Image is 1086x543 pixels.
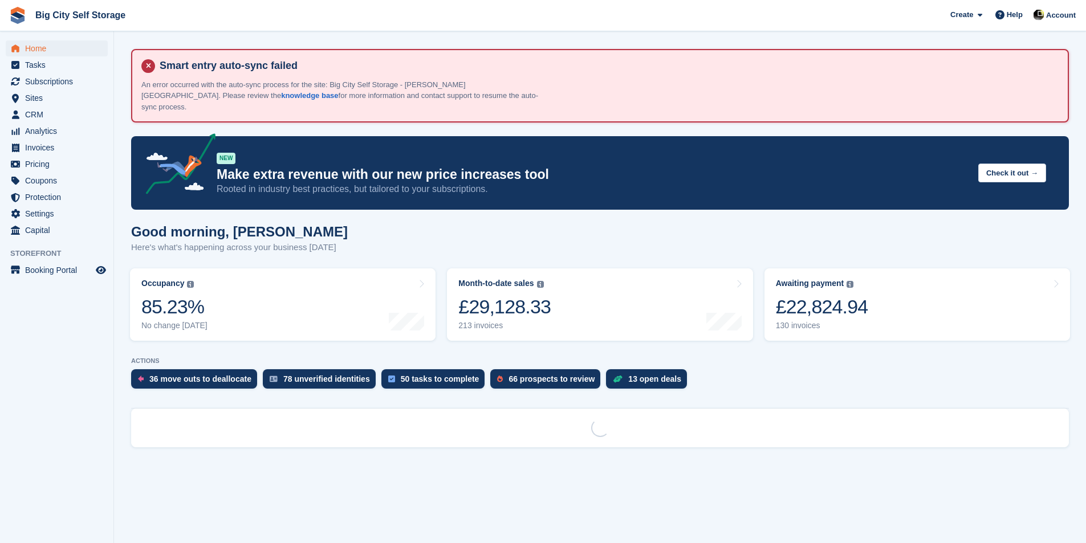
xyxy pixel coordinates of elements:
span: Tasks [25,57,93,73]
img: price-adjustments-announcement-icon-8257ccfd72463d97f412b2fc003d46551f7dbcb40ab6d574587a9cd5c0d94... [136,133,216,198]
p: Here's what's happening across your business [DATE] [131,241,348,254]
div: 130 invoices [776,321,868,330]
div: NEW [217,153,235,164]
span: Help [1007,9,1023,21]
span: Account [1046,10,1076,21]
h1: Good morning, [PERSON_NAME] [131,224,348,239]
span: Sites [25,90,93,106]
a: menu [6,123,108,139]
a: menu [6,206,108,222]
a: menu [6,107,108,123]
a: menu [6,262,108,278]
p: Rooted in industry best practices, but tailored to your subscriptions. [217,183,969,195]
img: stora-icon-8386f47178a22dfd0bd8f6a31ec36ba5ce8667c1dd55bd0f319d3a0aa187defe.svg [9,7,26,24]
p: An error occurred with the auto-sync process for the site: Big City Self Storage - [PERSON_NAME][... [141,79,540,113]
img: verify_identity-adf6edd0f0f0b5bbfe63781bf79b02c33cf7c696d77639b501bdc392416b5a36.svg [270,375,278,382]
div: 213 invoices [458,321,551,330]
div: 78 unverified identities [283,374,370,383]
div: No change [DATE] [141,321,208,330]
span: Subscriptions [25,74,93,89]
a: menu [6,74,108,89]
span: Pricing [25,156,93,172]
a: Month-to-date sales £29,128.33 213 invoices [447,268,753,341]
span: Create [950,9,973,21]
a: menu [6,40,108,56]
div: £29,128.33 [458,295,551,319]
a: menu [6,222,108,238]
div: 36 move outs to deallocate [149,374,251,383]
span: Booking Portal [25,262,93,278]
a: knowledge base [281,91,338,100]
img: Patrick Nevin [1033,9,1044,21]
span: Storefront [10,248,113,259]
a: Awaiting payment £22,824.94 130 invoices [764,268,1070,341]
a: Occupancy 85.23% No change [DATE] [130,268,436,341]
div: 85.23% [141,295,208,319]
span: Analytics [25,123,93,139]
a: Big City Self Storage [31,6,130,25]
a: menu [6,156,108,172]
a: 36 move outs to deallocate [131,369,263,394]
span: Home [25,40,93,56]
img: icon-info-grey-7440780725fd019a000dd9b08b2336e03edf1995a4989e88bcd33f0948082b44.svg [187,281,194,288]
a: menu [6,140,108,156]
img: icon-info-grey-7440780725fd019a000dd9b08b2336e03edf1995a4989e88bcd33f0948082b44.svg [847,281,853,288]
a: menu [6,90,108,106]
img: icon-info-grey-7440780725fd019a000dd9b08b2336e03edf1995a4989e88bcd33f0948082b44.svg [537,281,544,288]
p: ACTIONS [131,357,1069,365]
span: Invoices [25,140,93,156]
div: 50 tasks to complete [401,374,479,383]
a: 78 unverified identities [263,369,381,394]
span: Settings [25,206,93,222]
div: Month-to-date sales [458,279,534,288]
span: Capital [25,222,93,238]
a: menu [6,173,108,189]
div: £22,824.94 [776,295,868,319]
a: menu [6,189,108,205]
p: Make extra revenue with our new price increases tool [217,166,969,183]
div: 66 prospects to review [509,374,595,383]
span: Protection [25,189,93,205]
span: Coupons [25,173,93,189]
div: 13 open deals [628,374,681,383]
div: Occupancy [141,279,184,288]
div: Awaiting payment [776,279,844,288]
a: 50 tasks to complete [381,369,491,394]
a: Preview store [94,263,108,277]
a: 13 open deals [606,369,693,394]
img: task-75834270c22a3079a89374b754ae025e5fb1db73e45f91037f5363f120a921f8.svg [388,375,395,382]
a: 66 prospects to review [490,369,606,394]
button: Check it out → [978,164,1046,182]
img: deal-1b604bf984904fb50ccaf53a9ad4b4a5d6e5aea283cecdc64d6e3604feb123c2.svg [613,375,623,383]
h4: Smart entry auto-sync failed [155,59,1059,72]
a: menu [6,57,108,73]
img: prospect-51fa495bee0391a8d652442698ab0144808aea92771e9ea1ae160a38d050c398.svg [497,375,503,382]
span: CRM [25,107,93,123]
img: move_outs_to_deallocate_icon-f764333ba52eb49d3ac5e1228854f67142a1ed5810a6f6cc68b1a99e826820c5.svg [138,375,144,382]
